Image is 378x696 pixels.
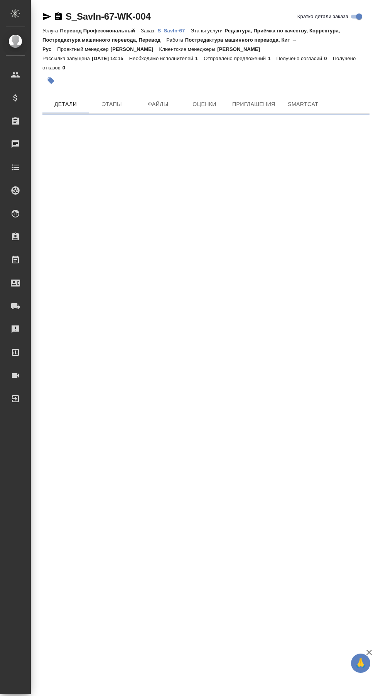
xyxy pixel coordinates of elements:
[204,56,268,61] p: Отправлено предложений
[140,99,177,109] span: Файлы
[166,37,185,43] p: Работа
[195,56,204,61] p: 1
[285,99,322,109] span: SmartCat
[324,56,332,61] p: 0
[277,56,324,61] p: Получено согласий
[92,56,129,61] p: [DATE] 14:15
[232,99,275,109] span: Приглашения
[47,99,84,109] span: Детали
[354,655,367,671] span: 🙏
[111,46,159,52] p: [PERSON_NAME]
[93,99,130,109] span: Этапы
[268,56,276,61] p: 1
[159,46,218,52] p: Клиентские менеджеры
[57,46,110,52] p: Проектный менеджер
[42,28,60,34] p: Услуга
[62,65,71,71] p: 0
[186,99,223,109] span: Оценки
[129,56,195,61] p: Необходимо исполнителей
[351,654,370,673] button: 🙏
[158,27,191,34] a: S_SavIn-67
[42,12,52,21] button: Скопировать ссылку для ЯМессенджера
[42,72,59,89] button: Добавить тэг
[60,28,141,34] p: Перевод Профессиональный
[297,13,348,20] span: Кратко детали заказа
[54,12,63,21] button: Скопировать ссылку
[158,28,191,34] p: S_SavIn-67
[217,46,266,52] p: [PERSON_NAME]
[141,28,157,34] p: Заказ:
[66,11,151,22] a: S_SavIn-67-WK-004
[191,28,224,34] p: Этапы услуги
[42,56,92,61] p: Рассылка запущена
